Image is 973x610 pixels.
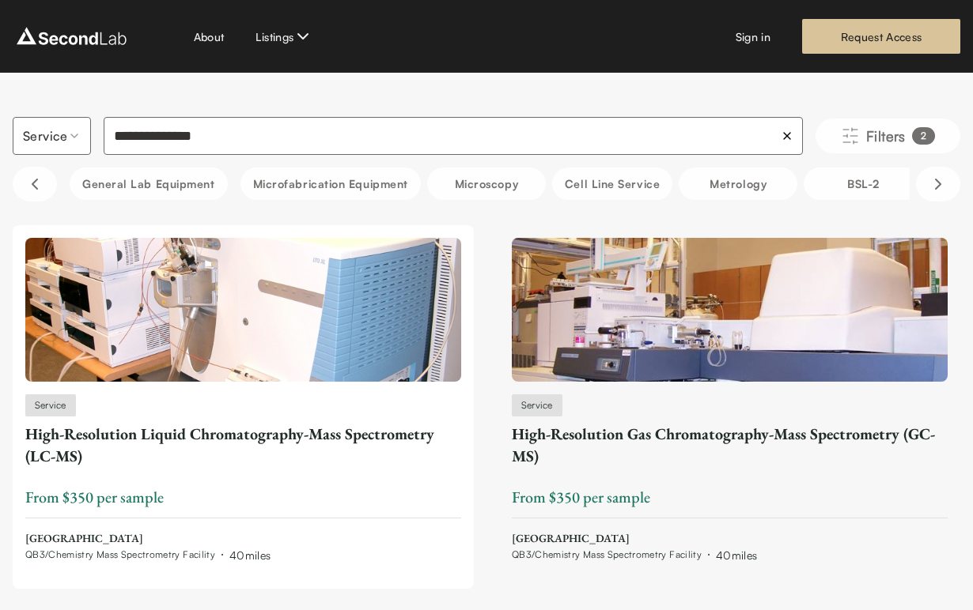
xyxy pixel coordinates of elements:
button: Filters [816,119,960,153]
button: Listings [256,27,312,46]
img: High-Resolution Gas Chromatography-Mass Spectrometry (GC-MS) [512,238,948,382]
span: [GEOGRAPHIC_DATA] [512,531,757,547]
button: Microscopy [427,168,546,200]
span: From $350 per sample [25,487,164,507]
span: Service [521,398,553,412]
button: Metrology [679,168,797,200]
div: High-Resolution Gas Chromatography-Mass Spectrometry (GC-MS) [512,423,948,467]
div: 2 [912,127,935,145]
div: High-Resolution Liquid Chromatography-Mass Spectrometry (LC-MS) [25,423,461,467]
a: Sign in [736,28,770,45]
button: BSL-2 [804,168,922,200]
span: QB3/Chemistry Mass Spectrometry Facility [25,548,215,561]
div: 40 miles [716,547,757,563]
span: [GEOGRAPHIC_DATA] [25,531,271,547]
button: Select listing type [13,117,91,155]
a: High-Resolution Gas Chromatography-Mass Spectrometry (GC-MS)ServiceHigh-Resolution Gas Chromatogr... [512,238,948,563]
button: General Lab equipment [70,168,228,200]
button: Scroll left [13,167,57,201]
button: Cell line service [552,168,672,200]
span: Filters [866,125,906,147]
a: Request Access [802,19,960,54]
span: Service [35,398,66,412]
span: QB3/Chemistry Mass Spectrometry Facility [512,548,702,561]
img: High-Resolution Liquid Chromatography-Mass Spectrometry (LC-MS) [25,238,461,382]
a: About [194,28,225,45]
div: 40 miles [229,547,271,563]
span: From $350 per sample [512,487,650,507]
button: Microfabrication Equipment [240,168,421,200]
button: Scroll right [916,167,960,201]
a: High-Resolution Liquid Chromatography-Mass Spectrometry (LC-MS)ServiceHigh-Resolution Liquid Chro... [25,238,461,563]
img: logo [13,24,131,49]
